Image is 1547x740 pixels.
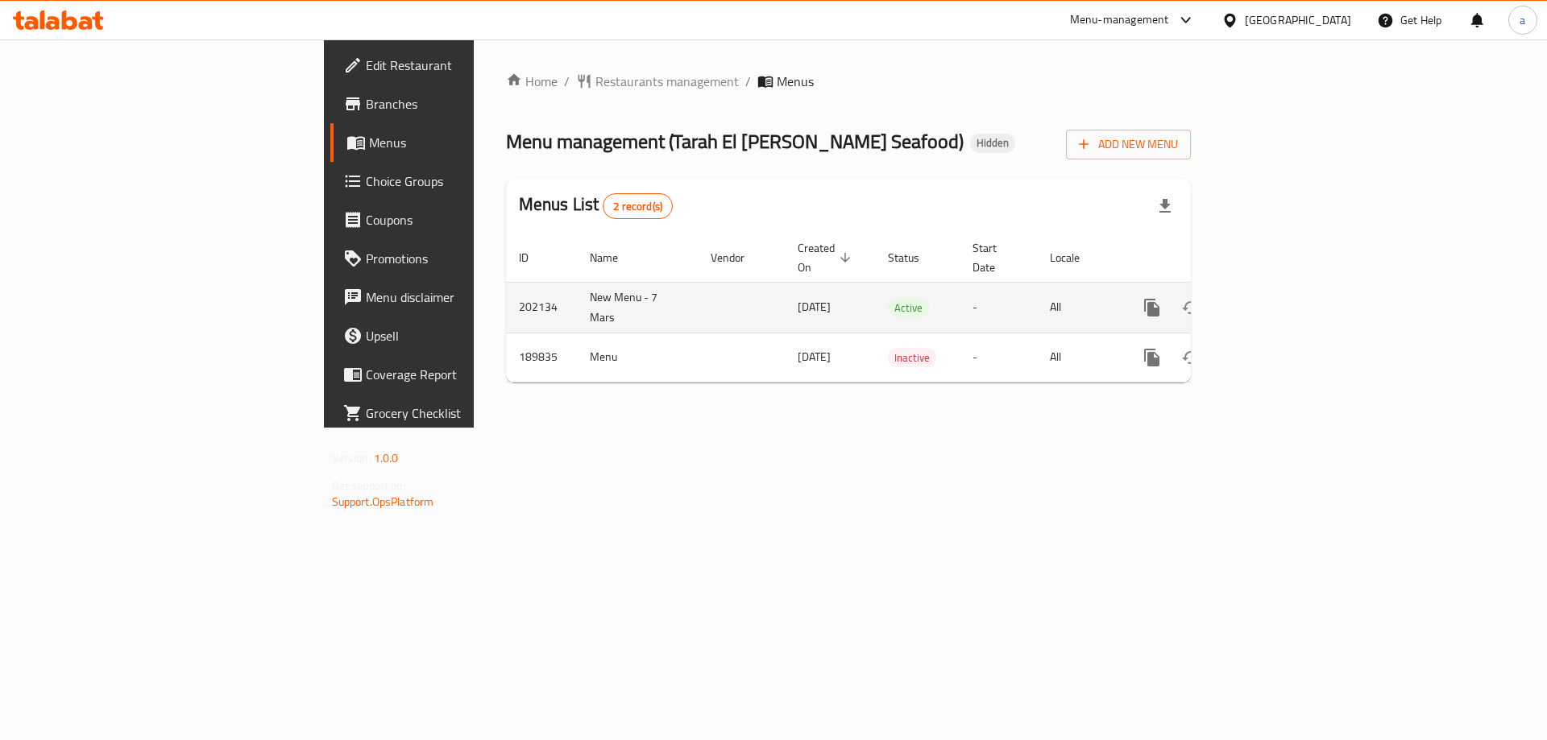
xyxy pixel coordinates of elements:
span: Start Date [973,238,1018,277]
span: Grocery Checklist [366,403,570,423]
span: [DATE] [798,346,831,367]
span: Edit Restaurant [366,56,570,75]
a: Menus [330,123,583,162]
td: All [1037,282,1120,333]
a: Upsell [330,316,583,355]
span: Name [590,248,639,267]
div: Inactive [888,348,936,367]
button: more [1133,338,1172,377]
span: Vendor [711,248,765,267]
td: Menu [577,333,698,382]
span: Restaurants management [595,72,739,91]
div: [GEOGRAPHIC_DATA] [1245,11,1351,29]
td: All [1037,333,1120,382]
span: 1.0.0 [374,448,399,469]
span: Menu disclaimer [366,287,570,307]
span: Created On [798,238,856,277]
span: Menus [777,72,814,91]
div: Menu-management [1070,10,1169,30]
a: Coupons [330,201,583,239]
button: more [1133,288,1172,327]
span: Choice Groups [366,172,570,191]
span: Upsell [366,326,570,345]
span: Promotions [366,249,570,268]
span: a [1520,11,1525,29]
span: Status [888,248,940,267]
span: Add New Menu [1079,134,1178,155]
h2: Menus List [519,192,673,219]
span: Menu management ( Tarah El [PERSON_NAME] Seafood ) [506,123,964,159]
span: Coupons [366,210,570,229]
span: Get support on: [332,475,406,496]
span: 2 record(s) [603,199,672,214]
a: Restaurants management [576,72,739,91]
span: Active [888,299,929,317]
a: Menu disclaimer [330,278,583,316]
span: Inactive [888,349,936,367]
span: Locale [1050,248,1101,267]
div: Export file [1146,187,1184,225]
button: Change Status [1172,288,1210,327]
span: ID [519,248,550,267]
nav: breadcrumb [506,72,1192,91]
span: [DATE] [798,296,831,317]
div: Active [888,298,929,317]
a: Edit Restaurant [330,46,583,85]
th: Actions [1120,234,1300,283]
td: New Menu - 7 Mars [577,282,698,333]
td: - [960,333,1037,382]
a: Branches [330,85,583,123]
button: Change Status [1172,338,1210,377]
a: Grocery Checklist [330,394,583,432]
span: Hidden [970,136,1015,150]
span: Menus [369,133,570,152]
a: Support.OpsPlatform [332,491,434,512]
td: - [960,282,1037,333]
div: Total records count [603,193,673,219]
a: Choice Groups [330,162,583,201]
button: Add New Menu [1066,130,1191,159]
a: Coverage Report [330,355,583,394]
a: Promotions [330,239,583,278]
span: Branches [366,94,570,114]
li: / [745,72,751,91]
span: Coverage Report [366,365,570,384]
table: enhanced table [506,234,1300,382]
span: Version: [332,448,371,469]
